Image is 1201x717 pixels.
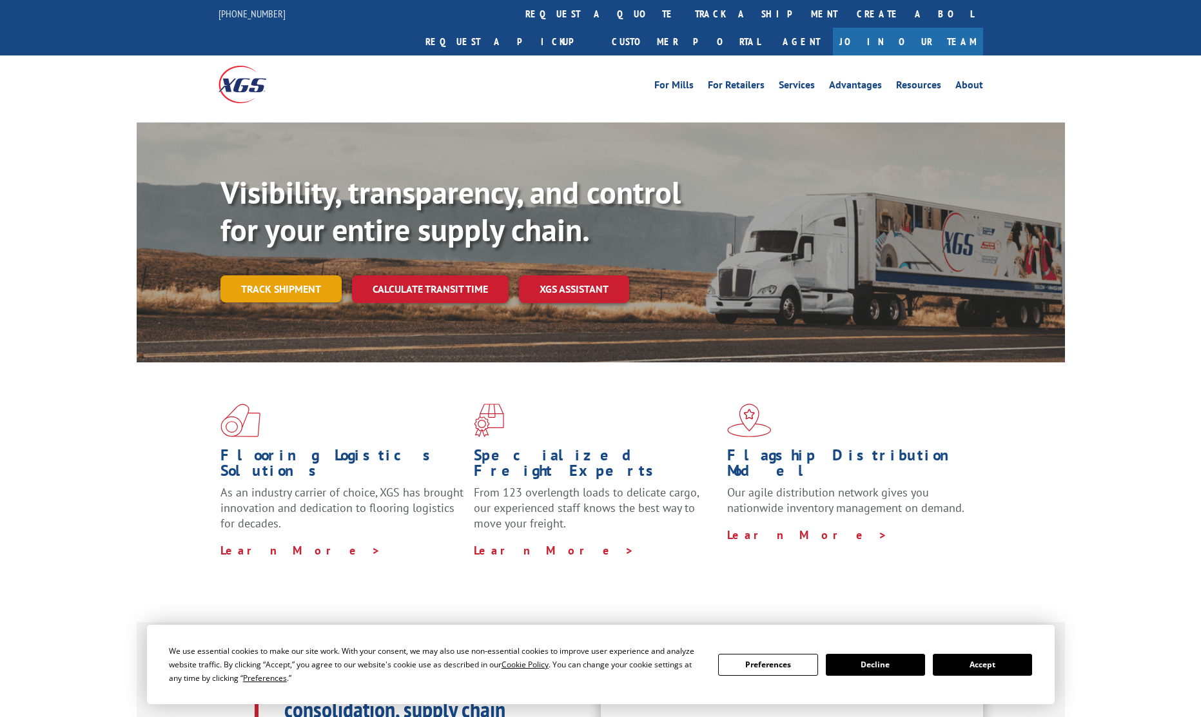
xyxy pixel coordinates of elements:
[779,80,815,94] a: Services
[718,654,817,676] button: Preferences
[829,80,882,94] a: Advantages
[220,404,260,437] img: xgs-icon-total-supply-chain-intelligence-red
[416,28,602,55] a: Request a pickup
[220,275,342,302] a: Track shipment
[654,80,694,94] a: For Mills
[708,80,765,94] a: For Retailers
[474,447,718,485] h1: Specialized Freight Experts
[220,485,464,531] span: As an industry carrier of choice, XGS has brought innovation and dedication to flooring logistics...
[770,28,833,55] a: Agent
[220,543,381,558] a: Learn More >
[826,654,925,676] button: Decline
[169,644,703,685] div: We use essential cookies to make our site work. With your consent, we may also use non-essential ...
[602,28,770,55] a: Customer Portal
[727,485,964,515] span: Our agile distribution network gives you nationwide inventory management on demand.
[727,527,888,542] a: Learn More >
[833,28,983,55] a: Join Our Team
[474,485,718,542] p: From 123 overlength loads to delicate cargo, our experienced staff knows the best way to move you...
[474,543,634,558] a: Learn More >
[933,654,1032,676] button: Accept
[896,80,941,94] a: Resources
[352,275,509,303] a: Calculate transit time
[220,447,464,485] h1: Flooring Logistics Solutions
[727,404,772,437] img: xgs-icon-flagship-distribution-model-red
[243,673,287,683] span: Preferences
[147,625,1055,704] div: Cookie Consent Prompt
[474,404,504,437] img: xgs-icon-focused-on-flooring-red
[219,7,286,20] a: [PHONE_NUMBER]
[727,447,971,485] h1: Flagship Distribution Model
[220,172,681,250] b: Visibility, transparency, and control for your entire supply chain.
[519,275,629,303] a: XGS ASSISTANT
[955,80,983,94] a: About
[502,659,549,670] span: Cookie Policy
